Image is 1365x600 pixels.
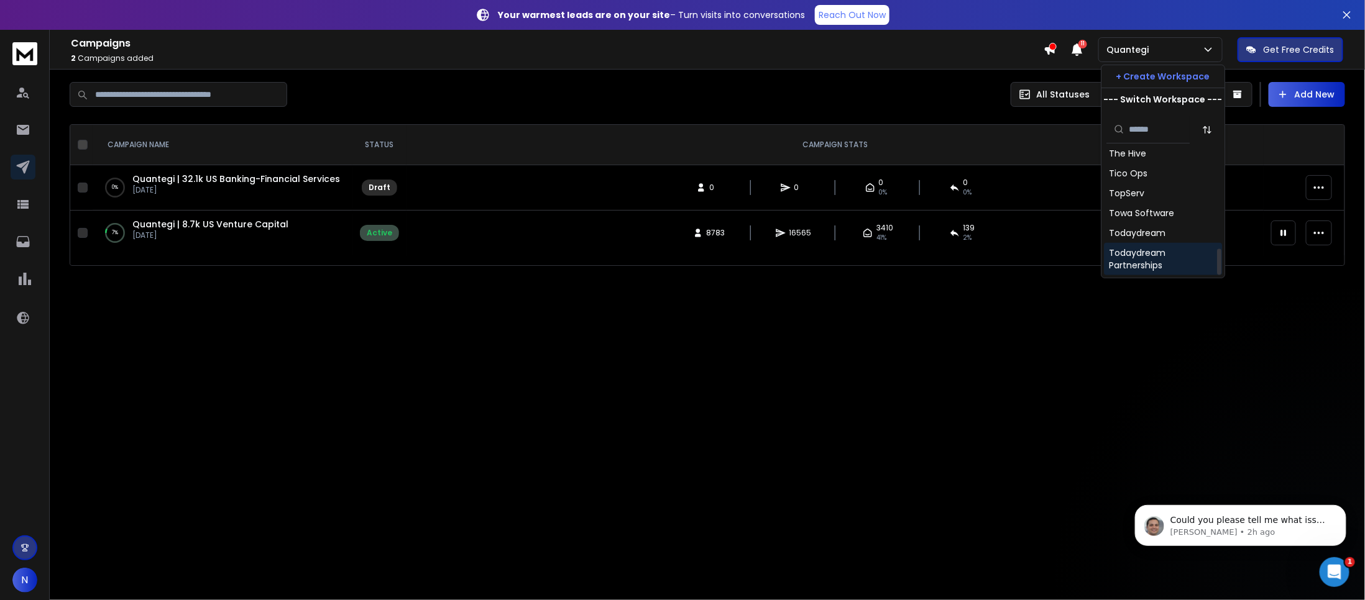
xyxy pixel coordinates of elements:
th: CAMPAIGN NAME [93,125,352,165]
p: --- Switch Workspace --- [1104,93,1223,106]
span: 0% [879,188,888,198]
p: 0 % [112,181,118,194]
p: 7 % [112,227,118,239]
div: Todaydream Partnerships [1109,247,1217,271]
span: 0 [794,183,807,193]
td: 7%Quantegi | 8.7k US Venture Capital[DATE] [93,211,352,256]
span: 1 [1345,557,1355,567]
button: Sort by Sort A-Z [1195,117,1220,142]
span: 2 [71,53,76,63]
p: Campaigns added [71,53,1044,63]
span: 16565 [789,228,812,238]
button: N [12,568,37,593]
th: CAMPAIGN STATS [407,125,1264,165]
button: Add New [1269,82,1345,107]
p: All Statuses [1036,88,1090,101]
span: 3410 [876,223,893,233]
span: 0 [710,183,722,193]
span: 0 [879,178,884,188]
div: Draft [369,183,390,193]
div: Todaydream [1109,227,1165,239]
iframe: Intercom notifications message [1116,479,1365,566]
button: + Create Workspace [1101,65,1225,88]
p: [DATE] [132,185,340,195]
div: The Hive [1109,147,1146,160]
a: Reach Out Now [815,5,889,25]
div: Towa Software [1109,207,1174,219]
button: Get Free Credits [1238,37,1343,62]
div: Active [367,228,392,238]
th: STATUS [352,125,407,165]
span: 0 [963,178,968,188]
span: 11 [1078,40,1087,48]
span: 139 [963,223,975,233]
a: Quantegi | 8.7k US Venture Capital [132,218,288,230]
td: 0%Quantegi | 32.1k US Banking-Financial Services[DATE] [93,165,352,211]
h1: Campaigns [71,36,1044,51]
span: 2 % [963,233,972,243]
strong: Your warmest leads are on your site [498,9,670,21]
iframe: Intercom live chat [1320,557,1349,587]
p: [DATE] [132,230,288,240]
div: Tico Ops [1109,167,1147,180]
span: 0% [963,188,972,198]
span: 8783 [707,228,725,238]
p: Reach Out Now [819,9,886,21]
div: TopServ [1109,187,1144,199]
p: + Create Workspace [1116,70,1210,83]
img: logo [12,42,37,65]
p: Quantegi [1106,43,1154,56]
a: Quantegi | 32.1k US Banking-Financial Services [132,173,340,185]
p: – Turn visits into conversations [498,9,805,21]
span: 41 % [876,233,886,243]
p: Get Free Credits [1264,43,1335,56]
